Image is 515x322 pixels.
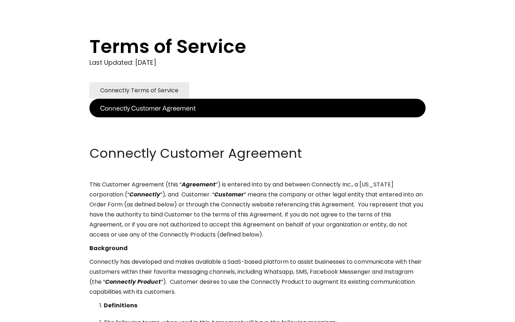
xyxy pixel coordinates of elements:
[89,57,426,68] div: Last Updated: [DATE]
[100,103,196,113] div: Connectly Customer Agreement
[100,86,178,96] div: Connectly Terms of Service
[89,257,426,297] p: Connectly has developed and makes available a SaaS-based platform to assist businesses to communi...
[89,36,397,57] h1: Terms of Service
[105,278,161,286] em: Connectly Product
[89,244,128,252] strong: Background
[7,309,43,319] aside: Language selected: English
[89,131,426,141] p: ‍
[214,190,244,199] em: Customer
[14,309,43,319] ul: Language list
[104,301,137,309] strong: Definitions
[89,145,426,162] h2: Connectly Customer Agreement
[89,117,426,127] p: ‍
[129,190,160,199] em: Connectly
[182,180,216,189] em: Agreement
[89,180,426,240] p: This Customer Agreement (this “ ”) is entered into by and between Connectly Inc., a [US_STATE] co...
